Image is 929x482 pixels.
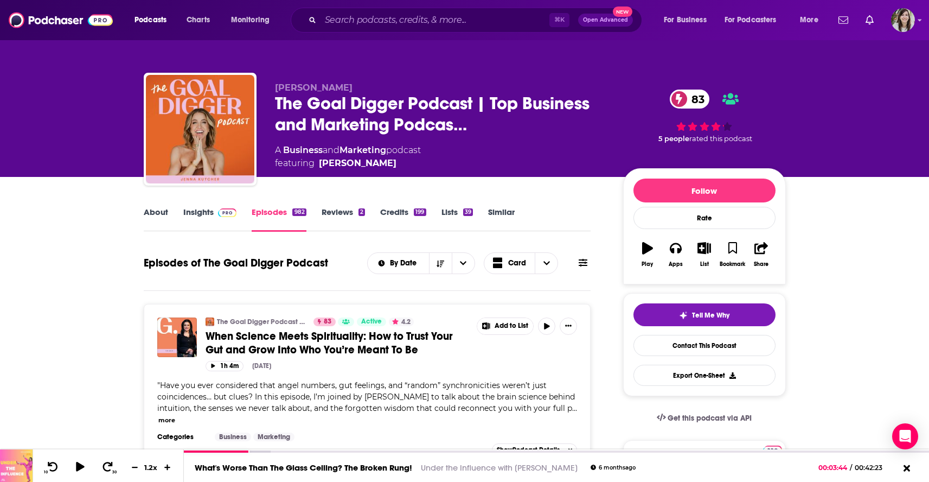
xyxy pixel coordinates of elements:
[613,7,632,17] span: New
[591,465,636,471] div: 6 months ago
[144,256,328,270] h1: Episodes of The Goal Digger Podcast
[463,208,473,216] div: 39
[252,207,306,232] a: Episodes982
[112,470,117,474] span: 30
[834,11,853,29] a: Show notifications dropdown
[157,380,575,413] span: "
[253,433,294,441] a: Marketing
[441,207,473,232] a: Lists39
[283,145,323,155] a: Business
[477,318,534,334] button: Show More Button
[861,11,878,29] a: Show notifications dropdown
[670,90,710,109] a: 83
[323,145,339,155] span: and
[358,208,365,216] div: 2
[725,12,777,28] span: For Podcasters
[292,208,306,216] div: 982
[127,11,181,29] button: open menu
[492,443,578,456] button: ShowPodcast Details
[679,311,688,320] img: tell me why sparkle
[380,207,426,232] a: Credits199
[549,13,569,27] span: ⌘ K
[642,261,653,268] div: Play
[662,235,690,274] button: Apps
[134,12,166,28] span: Podcasts
[217,318,306,326] a: The Goal Digger Podcast | Top Business and Marketing Podcast for Creatives, Entrepreneurs, and Wo...
[206,361,244,371] button: 1h 4m
[658,135,689,143] span: 5 people
[633,207,776,229] div: Rate
[275,157,421,170] span: featuring
[367,252,475,274] h2: Choose List sort
[357,318,386,326] a: Active
[452,253,475,274] button: open menu
[98,461,119,474] button: 30
[623,83,786,150] div: 83 5 peoplerated this podcast
[142,463,161,472] div: 1.2 x
[42,461,62,474] button: 10
[429,253,452,274] button: Sort Direction
[9,10,113,30] img: Podchaser - Follow, Share and Rate Podcasts
[187,12,210,28] span: Charts
[763,444,782,454] a: Pro website
[664,12,707,28] span: For Business
[633,303,776,326] button: tell me why sparkleTell Me Why
[368,259,429,267] button: open menu
[719,235,747,274] button: Bookmark
[313,318,336,326] a: 83
[231,12,270,28] span: Monitoring
[633,179,776,202] button: Follow
[389,318,414,326] button: 4.2
[792,11,832,29] button: open menu
[692,311,729,320] span: Tell Me Why
[339,145,386,155] a: Marketing
[275,83,353,93] span: [PERSON_NAME]
[800,12,818,28] span: More
[892,423,918,449] div: Open Intercom Messenger
[633,235,662,274] button: Play
[578,14,633,27] button: Open AdvancedNew
[818,464,850,472] span: 00:03:44
[414,208,426,216] div: 199
[206,318,214,326] img: The Goal Digger Podcast | Top Business and Marketing Podcast for Creatives, Entrepreneurs, and Wo...
[700,261,709,268] div: List
[157,318,197,357] img: When Science Meets Spirituality: How to Trust Your Gut and Grow Into Who You’re Meant To Be
[180,11,216,29] a: Charts
[206,329,453,357] span: When Science Meets Spirituality: How to Trust Your Gut and Grow Into Who You’re Meant To Be
[572,403,577,413] span: ...
[681,90,710,109] span: 83
[508,259,526,267] span: Card
[421,462,578,473] a: Under the Influence with [PERSON_NAME]
[215,433,251,441] a: Business
[852,464,893,472] span: 00:42:23
[747,235,775,274] button: Share
[195,462,412,473] a: What's Worse Than The Glass Ceiling? The Broken Rung!
[891,8,915,32] button: Show profile menu
[488,207,515,232] a: Similar
[484,252,559,274] button: Choose View
[321,11,549,29] input: Search podcasts, credits, & more...
[754,261,768,268] div: Share
[648,405,761,432] a: Get this podcast via API
[146,75,254,183] img: The Goal Digger Podcast | Top Business and Marketing Podcast for Creatives, Entrepreneurs, and Wo...
[497,446,560,454] span: Show Podcast Details
[275,144,421,170] div: A podcast
[633,335,776,356] a: Contact This Podcast
[690,235,718,274] button: List
[324,316,331,327] span: 83
[158,416,175,425] button: more
[669,261,683,268] div: Apps
[301,8,652,33] div: Search podcasts, credits, & more...
[891,8,915,32] img: User Profile
[495,322,528,330] span: Add to List
[252,362,271,370] div: [DATE]
[891,8,915,32] span: Logged in as devinandrade
[218,208,237,217] img: Podchaser Pro
[144,207,168,232] a: About
[206,329,469,357] a: When Science Meets Spirituality: How to Trust Your Gut and Grow Into Who You’re Meant To Be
